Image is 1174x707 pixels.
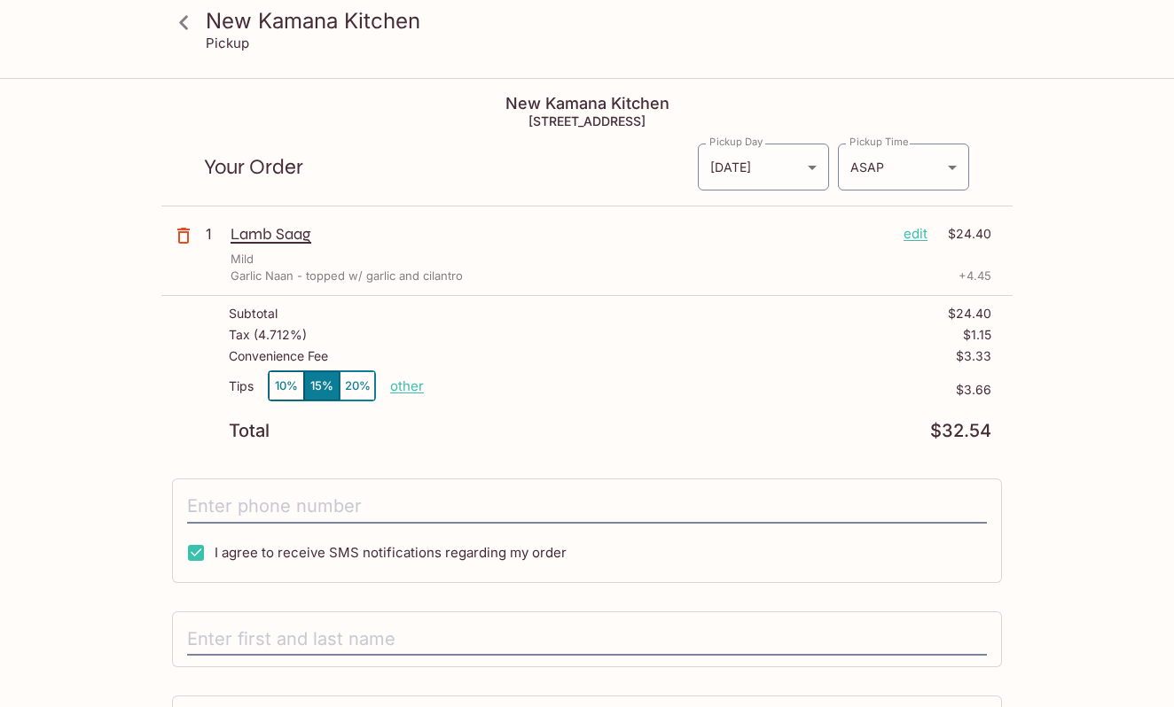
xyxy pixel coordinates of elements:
p: Total [229,423,270,439]
input: Enter first and last name [187,623,987,656]
button: other [390,377,424,394]
div: [DATE] [698,144,829,190]
span: I agree to receive SMS notifications regarding my order [215,544,567,561]
h4: New Kamana Kitchen [161,94,1013,113]
button: 10% [269,371,304,400]
p: $24.40 [948,307,991,321]
label: Pickup Day [709,135,763,149]
label: Pickup Time [849,135,909,149]
p: Tax ( 4.712% ) [229,328,307,342]
h3: New Kamana Kitchen [206,7,998,35]
p: Tips [229,379,254,393]
p: Mild [231,251,254,268]
p: edit [904,224,927,244]
p: + 4.45 [959,268,991,284]
p: Convenience Fee [229,349,328,363]
div: ASAP [838,144,969,190]
button: 15% [304,371,340,400]
p: Lamb Saag [231,224,889,244]
p: Pickup [206,35,249,51]
p: $1.15 [963,328,991,342]
p: $3.66 [424,383,991,397]
p: $3.33 [956,349,991,363]
input: Enter phone number [187,490,987,524]
p: $32.54 [930,423,991,439]
p: Your Order [204,159,697,175]
p: Garlic Naan - topped w/ garlic and cilantro [231,268,463,284]
button: 20% [340,371,375,400]
p: Subtotal [229,307,278,321]
p: $24.40 [938,224,991,244]
p: 1 [206,224,223,244]
h5: [STREET_ADDRESS] [161,113,1013,128]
